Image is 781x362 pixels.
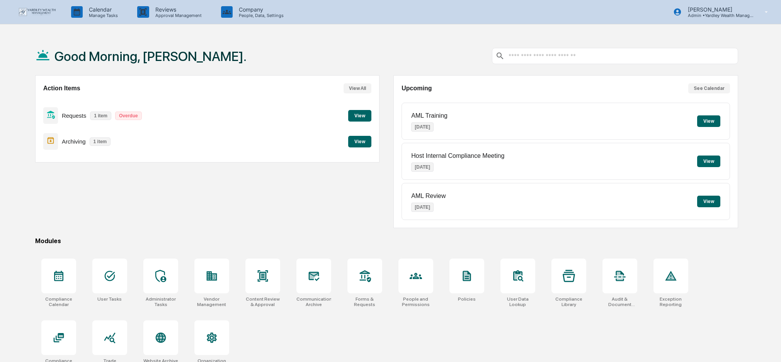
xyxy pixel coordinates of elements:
h2: Action Items [43,85,80,92]
button: See Calendar [688,83,730,93]
p: [PERSON_NAME] [682,6,754,13]
p: Archiving [62,138,86,145]
p: AML Review [411,193,446,200]
div: Administrator Tasks [143,296,178,307]
div: Modules [35,237,738,245]
p: AML Training [411,112,448,119]
div: Content Review & Approval [245,296,280,307]
div: User Data Lookup [500,296,535,307]
div: Policies [458,296,476,302]
a: View [348,137,371,145]
button: View All [344,83,371,93]
h1: Good Morning, [PERSON_NAME]. [54,49,247,64]
img: logo [19,8,56,16]
button: View [697,196,720,207]
div: User Tasks [97,296,122,302]
p: [DATE] [411,162,434,172]
div: Communications Archive [296,296,331,307]
div: Forms & Requests [347,296,382,307]
p: Manage Tasks [83,13,122,18]
p: Approval Management [149,13,206,18]
div: Audit & Document Logs [602,296,637,307]
iframe: Open customer support [756,337,777,357]
a: View [348,112,371,119]
h2: Upcoming [402,85,432,92]
div: Exception Reporting [653,296,688,307]
p: 1 item [90,137,111,146]
button: View [697,156,720,167]
p: People, Data, Settings [233,13,288,18]
p: Overdue [115,112,142,120]
p: Reviews [149,6,206,13]
div: Compliance Library [551,296,586,307]
div: Compliance Calendar [41,296,76,307]
div: Vendor Management [194,296,229,307]
button: View [348,136,371,147]
button: View [348,110,371,122]
p: [DATE] [411,203,434,212]
p: Company [233,6,288,13]
p: [DATE] [411,122,434,132]
p: 1 item [90,112,111,120]
p: Admin • Yardley Wealth Management [682,13,754,18]
p: Requests [62,112,86,119]
button: View [697,115,720,127]
p: Host Internal Compliance Meeting [411,152,504,159]
div: People and Permissions [398,296,433,307]
p: Calendar [83,6,122,13]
